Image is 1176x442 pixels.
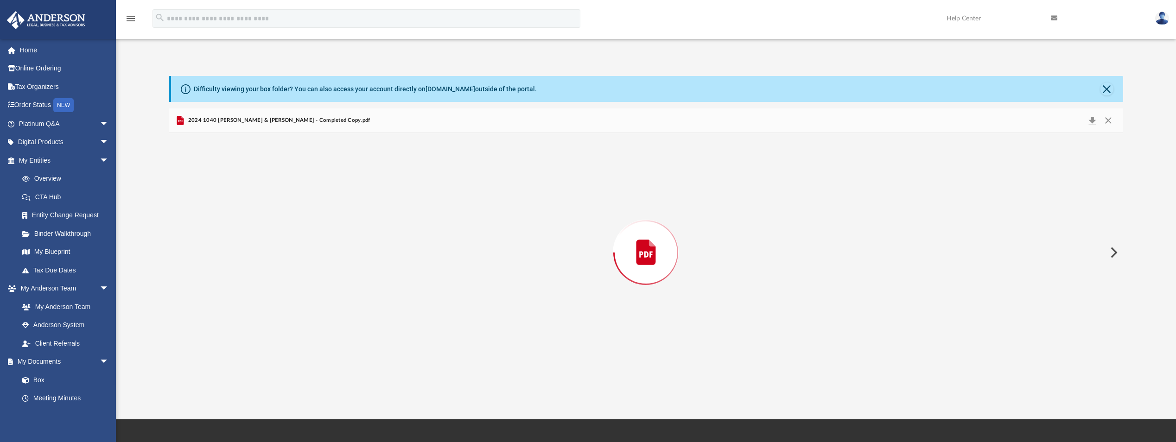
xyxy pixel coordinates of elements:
a: Anderson System [13,316,118,335]
span: 2024 1040 [PERSON_NAME] & [PERSON_NAME] - Completed Copy.pdf [186,116,370,125]
span: arrow_drop_down [100,279,118,298]
a: Binder Walkthrough [13,224,123,243]
a: Box [13,371,114,389]
a: Overview [13,170,123,188]
a: Order StatusNEW [6,96,123,115]
div: NEW [53,98,74,112]
a: Client Referrals [13,334,118,353]
a: Forms Library [13,407,114,426]
a: Meeting Minutes [13,389,118,408]
button: Close [1100,114,1117,127]
a: Tax Organizers [6,77,123,96]
a: My Anderson Team [13,297,114,316]
a: [DOMAIN_NAME] [426,85,475,93]
i: menu [125,13,136,24]
i: search [155,13,165,23]
span: arrow_drop_down [100,114,118,133]
a: Digital Productsarrow_drop_down [6,133,123,152]
button: Next File [1103,240,1123,265]
button: Close [1100,82,1113,95]
a: Platinum Q&Aarrow_drop_down [6,114,123,133]
span: arrow_drop_down [100,133,118,152]
a: menu [125,18,136,24]
a: CTA Hub [13,188,123,206]
a: Entity Change Request [13,206,123,225]
a: Online Ordering [6,59,123,78]
span: arrow_drop_down [100,353,118,372]
a: My Entitiesarrow_drop_down [6,151,123,170]
a: Home [6,41,123,59]
button: Download [1084,114,1100,127]
img: Anderson Advisors Platinum Portal [4,11,88,29]
div: Difficulty viewing your box folder? You can also access your account directly on outside of the p... [194,84,537,94]
a: My Documentsarrow_drop_down [6,353,118,371]
div: Preview [169,108,1123,372]
span: arrow_drop_down [100,151,118,170]
a: My Anderson Teamarrow_drop_down [6,279,118,298]
img: User Pic [1155,12,1169,25]
a: Tax Due Dates [13,261,123,279]
a: My Blueprint [13,243,118,261]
